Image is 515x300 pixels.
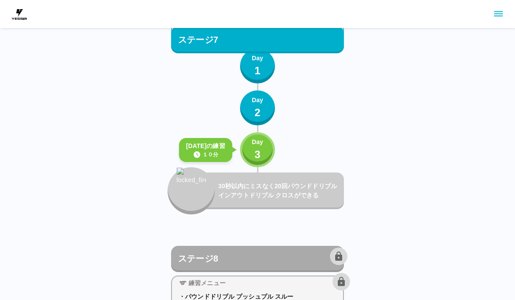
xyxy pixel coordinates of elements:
[203,151,218,159] p: １０分
[189,279,226,288] p: 練習メニュー
[252,96,263,105] p: Day
[240,48,275,83] button: Day1
[491,7,506,21] button: sidemenu
[254,105,261,121] p: 2
[254,147,261,162] p: 3
[240,90,275,125] button: Day2
[178,33,218,46] p: ステージ7
[186,141,225,151] p: [DATE]の練習
[168,167,215,214] button: locked_fire_icon
[240,132,275,167] button: Day3
[252,138,263,147] p: Day
[10,5,28,23] img: dummy
[252,54,263,63] p: Day
[178,252,218,265] p: ステージ8
[177,168,206,203] img: locked_fire_icon
[254,63,261,79] p: 1
[218,182,340,200] p: 30秒以内にミスなく20回パウンドドリブル インアウトドリブル クロスができる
